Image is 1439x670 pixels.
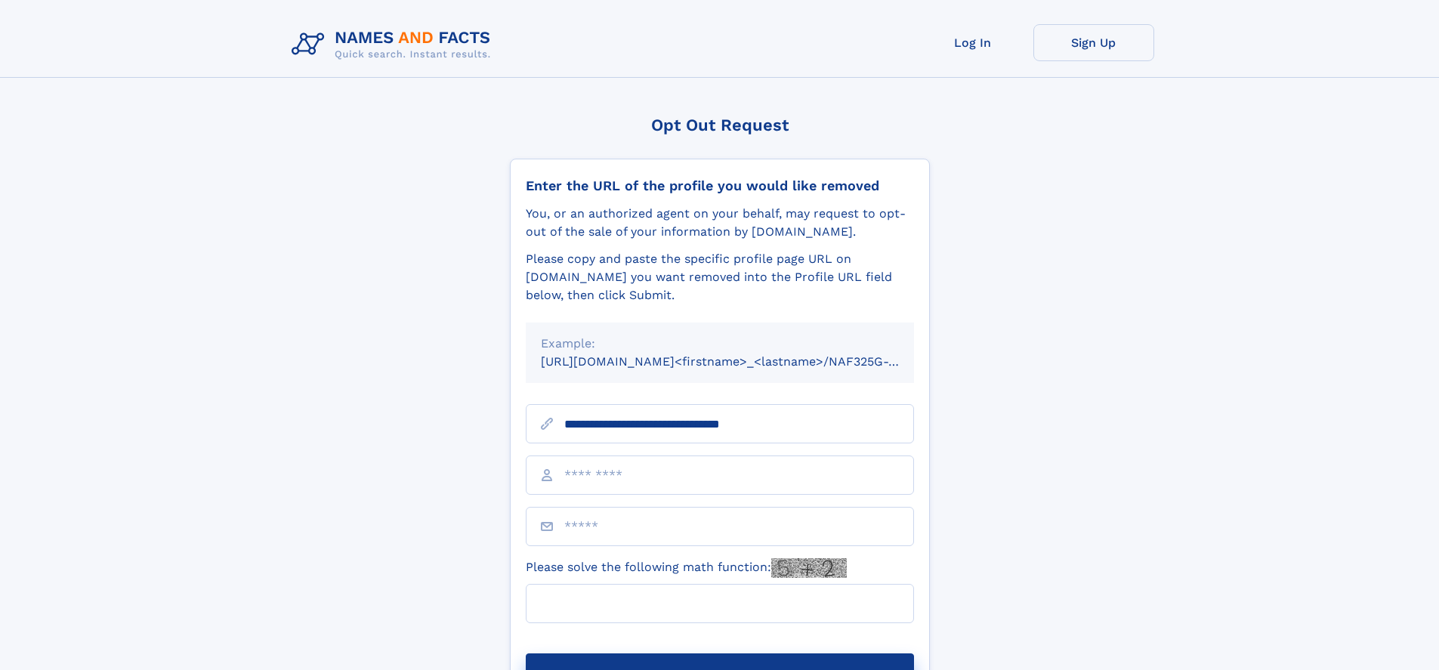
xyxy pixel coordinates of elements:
div: Opt Out Request [510,116,930,134]
a: Log In [912,24,1033,61]
img: Logo Names and Facts [286,24,503,65]
label: Please solve the following math function: [526,558,847,578]
small: [URL][DOMAIN_NAME]<firstname>_<lastname>/NAF325G-xxxxxxxx [541,354,943,369]
div: You, or an authorized agent on your behalf, may request to opt-out of the sale of your informatio... [526,205,914,241]
div: Enter the URL of the profile you would like removed [526,178,914,194]
a: Sign Up [1033,24,1154,61]
div: Please copy and paste the specific profile page URL on [DOMAIN_NAME] you want removed into the Pr... [526,250,914,304]
div: Example: [541,335,899,353]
